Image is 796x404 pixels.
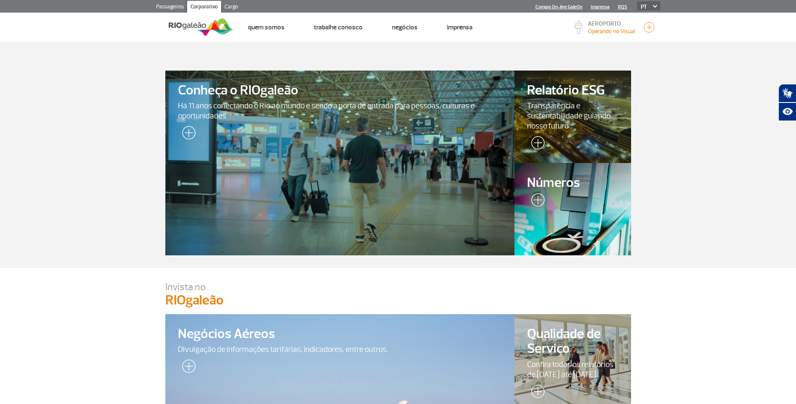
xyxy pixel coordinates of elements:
[527,176,619,190] span: Números
[165,293,631,307] p: RIOgaleão
[588,21,635,27] p: AEROPORTO
[178,327,502,341] span: Negócios Aéreos
[221,1,241,14] a: Cargo
[153,1,187,14] a: Passageiros
[535,4,582,10] a: Compra On-line GaleOn
[527,193,545,210] img: leia-mais
[527,136,545,153] img: leia-mais
[591,4,610,10] a: Imprensa
[165,281,631,293] p: Invista no
[314,23,363,31] a: Trabalhe Conosco
[618,4,627,10] a: RQS
[178,359,196,376] img: leia-mais
[778,84,796,102] button: Abrir tradutor de língua de sinais.
[392,23,418,31] a: Negócios
[527,385,545,401] img: leia-mais
[527,359,619,380] span: Confira todos os relatórios de [DATE] até [DATE].
[178,126,196,143] img: leia-mais
[514,71,631,163] a: Relatório ESGTransparência e sustentabilidade guiando nosso futuro
[778,102,796,121] button: Abrir recursos assistivos.
[514,163,631,255] a: Números
[178,83,502,98] span: Conheça o RIOgaleão
[527,83,619,98] span: Relatório ESG
[187,1,221,14] a: Corporativo
[178,344,502,354] span: Divulgação de informações tarifárias, indicadores, entre outros.
[527,327,619,356] span: Qualidade de Serviço
[447,23,472,31] a: Imprensa
[248,23,284,31] a: Quem Somos
[778,84,796,121] div: Plugin de acessibilidade da Hand Talk.
[165,71,515,255] a: Conheça o RIOgaleãoHá 11 anos conectando o Rio ao mundo e sendo a porta de entrada para pessoas, ...
[178,101,502,121] span: Há 11 anos conectando o Rio ao mundo e sendo a porta de entrada para pessoas, culturas e oportuni...
[588,27,635,36] p: Visibilidade de 10000m
[527,101,619,131] span: Transparência e sustentabilidade guiando nosso futuro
